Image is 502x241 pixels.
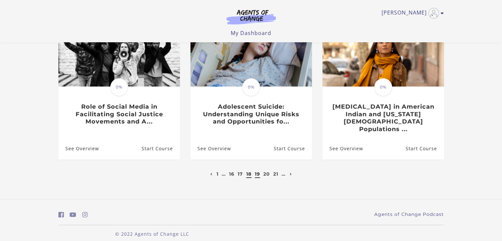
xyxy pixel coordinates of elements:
a: Role of Social Media in Facilitating Social Justice Movements and A...: See Overview [58,138,99,159]
span: 0% [110,78,128,96]
h3: Adolescent Suicide: Understanding Unique Risks and Opportunities fo... [197,103,305,125]
a: Adolescent Suicide: Understanding Unique Risks and Opportunities fo...: See Overview [190,138,231,159]
img: Agents of Change Logo [219,9,283,24]
a: Attempted Suicide in American Indian and Alaska Native Populations ...: See Overview [322,138,363,159]
a: Attempted Suicide in American Indian and Alaska Native Populations ...: Resume Course [405,138,444,159]
i: https://www.instagram.com/agentsofchangeprep/ (Open in a new window) [82,212,88,218]
a: … [282,171,285,177]
a: 21 [273,171,278,177]
h3: [MEDICAL_DATA] in American Indian and [US_STATE][DEMOGRAPHIC_DATA] Populations ... [329,103,437,133]
a: 1 [217,171,218,177]
span: 0% [374,78,392,96]
i: https://www.facebook.com/groups/aswbtestprep (Open in a new window) [58,212,64,218]
a: Adolescent Suicide: Understanding Unique Risks and Opportunities fo...: Resume Course [273,138,312,159]
a: https://www.facebook.com/groups/aswbtestprep (Open in a new window) [58,210,64,220]
a: 16 [229,171,234,177]
i: https://www.youtube.com/c/AgentsofChangeTestPrepbyMeaganMitchell (Open in a new window) [70,212,76,218]
a: https://www.instagram.com/agentsofchangeprep/ (Open in a new window) [82,210,88,220]
a: … [222,171,226,177]
a: Agents of Change Podcast [374,211,444,218]
a: Next page [288,171,294,177]
a: 18 [246,171,251,177]
a: 19 [255,171,260,177]
a: Role of Social Media in Facilitating Social Justice Movements and A...: Resume Course [141,138,180,159]
span: 0% [242,78,260,96]
a: https://www.youtube.com/c/AgentsofChangeTestPrepbyMeaganMitchell (Open in a new window) [70,210,76,220]
a: 17 [238,171,243,177]
a: Toggle menu [382,8,441,18]
a: Previous page [209,171,214,177]
p: © 2022 Agents of Change LLC [58,230,246,237]
h3: Role of Social Media in Facilitating Social Justice Movements and A... [65,103,173,125]
a: 20 [263,171,270,177]
a: My Dashboard [231,29,271,37]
